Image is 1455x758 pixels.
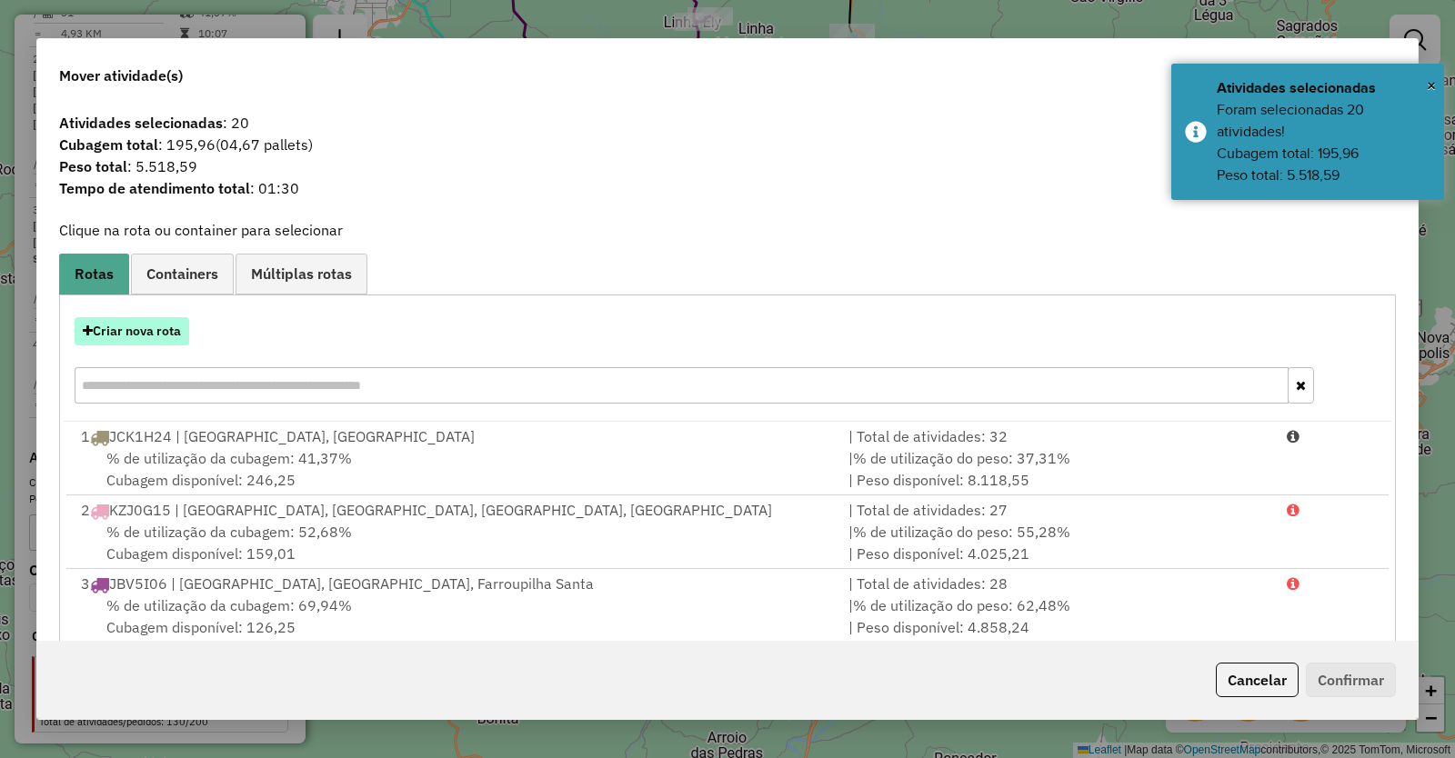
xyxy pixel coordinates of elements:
[70,573,838,594] div: 3 JBV5I06 | [GEOGRAPHIC_DATA], [GEOGRAPHIC_DATA], Farroupilha Santa
[853,449,1070,467] span: % de utilização do peso: 37,31%
[838,573,1276,594] div: | Total de atividades: 28
[1427,72,1436,99] button: Close
[70,499,838,521] div: 2 KZJ0G15 | [GEOGRAPHIC_DATA], [GEOGRAPHIC_DATA], [GEOGRAPHIC_DATA], [GEOGRAPHIC_DATA]
[1216,663,1299,697] button: Cancelar
[48,177,1407,199] span: : 01:30
[1330,61,1360,90] button: Maximize
[106,596,352,614] span: % de utilização da cubagem: 69,94%
[853,523,1070,541] span: % de utilização do peso: 55,28%
[59,219,343,241] label: Clique na rota ou container para selecionar
[838,499,1276,521] div: | Total de atividades: 27
[75,266,114,281] span: Rotas
[216,135,313,154] span: (04,67 pallets)
[59,157,127,175] strong: Peso total
[70,594,838,638] div: Cubagem disponível: 126,25
[251,266,352,281] span: Múltiplas rotas
[838,425,1276,447] div: | Total de atividades: 32
[1287,503,1299,517] i: Porcentagens após mover as atividades: Cubagem: 111,00% Peso: 116,59%
[1287,429,1299,444] i: Porcentagens após mover as atividades: Cubagem: 88,03% Peso: 79,92%
[1217,77,1430,99] div: Atividades selecionadas
[70,521,838,564] div: Cubagem disponível: 159,01
[838,521,1276,564] div: | | Peso disponível: 4.025,21
[1427,75,1436,95] span: ×
[48,134,1407,155] span: : 195,96
[75,317,189,345] button: Criar nova rota
[106,523,352,541] span: % de utilização da cubagem: 52,68%
[838,447,1276,491] div: | | Peso disponível: 8.118,55
[146,266,218,281] span: Containers
[853,596,1070,614] span: % de utilização do peso: 62,48%
[70,425,838,447] div: 1 JCK1H24 | [GEOGRAPHIC_DATA], [GEOGRAPHIC_DATA]
[48,112,1407,134] span: : 20
[48,155,1407,177] span: : 5.518,59
[106,449,352,467] span: % de utilização da cubagem: 41,37%
[59,179,250,197] strong: Tempo de atendimento total
[59,65,183,86] span: Mover atividade(s)
[838,594,1276,638] div: | | Peso disponível: 4.858,24
[59,114,223,132] strong: Atividades selecionadas
[1287,576,1299,591] i: Porcentagens após mover as atividades: Cubagem: 116,60% Peso: 105,10%
[59,135,158,154] strong: Cubagem total
[1217,99,1430,186] div: Foram selecionadas 20 atividades! Cubagem total: 195,96 Peso total: 5.518,59
[70,447,838,491] div: Cubagem disponível: 246,25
